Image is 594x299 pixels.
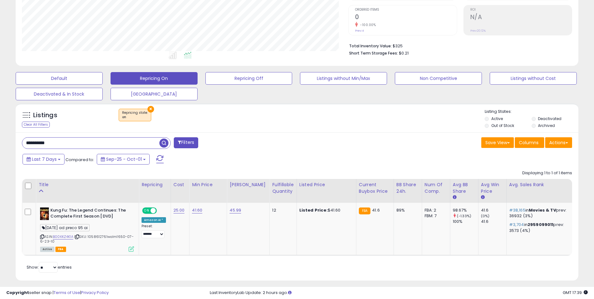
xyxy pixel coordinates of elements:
button: Columns [515,137,544,148]
div: Displaying 1 to 1 of 1 items [522,170,572,176]
div: 12 [272,207,292,213]
small: (-1.33%) [457,213,471,218]
span: 2959099011 [528,222,554,228]
b: Kung Fu: The Legend Continues: The Complete First Season [DVD] [50,207,127,221]
div: on [122,115,148,119]
div: Fulfillable Quantity [272,181,294,195]
div: ASIN: [40,207,134,251]
a: Privacy Policy [81,290,109,296]
div: $41.60 [299,207,351,213]
strong: Copyright [6,290,29,296]
div: 100% [453,219,478,224]
span: Ordered Items [355,8,457,12]
button: Actions [545,137,572,148]
div: Num of Comp. [425,181,447,195]
small: -100.00% [358,23,376,27]
label: Deactivated [538,116,561,121]
small: FBA [359,207,370,214]
h2: 0 [355,13,457,22]
button: Listings without Cost [490,72,577,85]
div: Avg Win Price [481,181,504,195]
p: in prev: 3573 (4%) [509,222,571,233]
span: [DATE] ad preco 95 ai [40,224,90,231]
span: All listings currently available for purchase on Amazon [40,247,54,252]
button: Sep-25 - Oct-01 [97,154,150,165]
button: Save View [481,137,514,148]
div: Preset: [142,224,166,238]
small: (0%) [481,213,490,218]
div: 41.6 [481,219,506,224]
span: OFF [156,208,166,213]
span: Compared to: [65,157,94,163]
small: Prev: 4 [355,29,364,33]
span: Movies & TV [529,207,556,213]
label: Active [491,116,503,121]
b: Total Inventory Value: [349,43,392,49]
div: Amazon AI * [142,217,166,223]
span: | SKU: 1058612761walm1650-07-6-23-10 [40,234,134,244]
span: Columns [519,139,539,146]
span: Show: entries [27,264,72,270]
button: Filters [174,137,198,148]
div: Last InventoryLab Update: 2 hours ago. [210,290,588,296]
div: seller snap | | [6,290,109,296]
span: ON [143,208,151,213]
a: Terms of Use [54,290,80,296]
span: FBA [55,247,66,252]
h5: Listings [33,111,57,120]
div: Avg BB Share [453,181,476,195]
div: FBM: 7 [425,213,445,219]
div: Repricing [142,181,168,188]
a: 45.99 [230,207,241,213]
a: 25.00 [173,207,185,213]
li: $325 [349,42,567,49]
div: Current Buybox Price [359,181,391,195]
small: Avg Win Price. [481,195,485,200]
div: Cost [173,181,187,188]
button: Repricing On [111,72,198,85]
div: 89% [396,207,417,213]
div: FBA: 2 [425,207,445,213]
small: Prev: 20.12% [470,29,486,33]
div: Clear All Filters [22,122,50,128]
div: BB Share 24h. [396,181,419,195]
span: #38,165 [509,207,525,213]
button: [GEOGRAPHIC_DATA] [111,88,198,100]
button: Default [16,72,103,85]
button: Listings without Min/Max [300,72,387,85]
div: 41.6 [481,207,506,213]
span: Last 7 Days [32,156,57,162]
span: Sep-25 - Oct-01 [106,156,142,162]
a: B00KKZ4K1A [53,234,73,239]
b: Short Term Storage Fees: [349,50,398,56]
span: ROI [470,8,572,12]
label: Archived [538,123,555,128]
button: × [147,106,154,113]
div: Avg. Sales Rank [509,181,573,188]
div: Title [39,181,136,188]
a: 41.60 [192,207,202,213]
span: 41.6 [372,207,380,213]
b: Listed Price: [299,207,328,213]
button: Last 7 Days [23,154,65,165]
span: 2025-10-9 17:39 GMT [563,290,588,296]
div: Listed Price [299,181,354,188]
p: in prev: 36932 (3%) [509,207,571,219]
img: 51dp4X8w3XL._SL40_.jpg [40,207,49,220]
small: Avg BB Share. [453,195,457,200]
label: Out of Stock [491,123,514,128]
span: Repricing state : [122,110,148,120]
span: #3,704 [509,222,524,228]
button: Deactivated & In Stock [16,88,103,100]
div: 98.67% [453,207,478,213]
h2: N/A [470,13,572,22]
button: Non Competitive [395,72,482,85]
div: [PERSON_NAME] [230,181,267,188]
button: Repricing Off [205,72,292,85]
span: $0.21 [399,50,409,56]
div: Min Price [192,181,224,188]
p: Listing States: [485,109,578,115]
